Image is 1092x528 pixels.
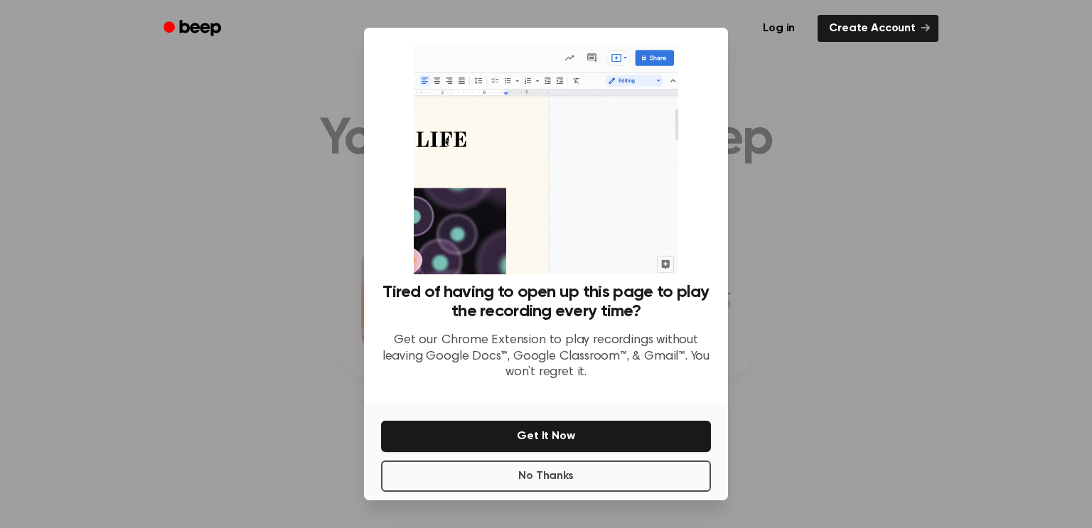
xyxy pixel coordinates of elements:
[381,460,711,492] button: No Thanks
[381,333,711,381] p: Get our Chrome Extension to play recordings without leaving Google Docs™, Google Classroom™, & Gm...
[818,15,938,42] a: Create Account
[381,421,711,452] button: Get It Now
[154,15,234,43] a: Beep
[749,12,809,45] a: Log in
[414,45,678,274] img: Beep extension in action
[381,283,711,321] h3: Tired of having to open up this page to play the recording every time?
